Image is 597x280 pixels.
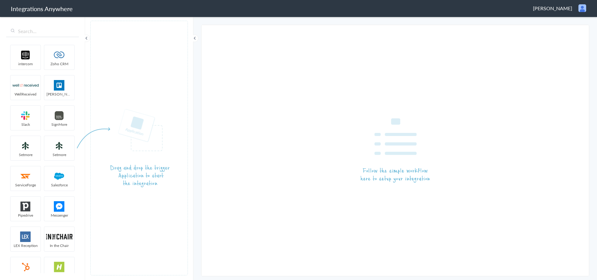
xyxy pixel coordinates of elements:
[11,61,41,66] span: intercom
[11,182,41,188] span: ServiceForge
[46,201,72,212] img: FBM.png
[12,262,39,272] img: hubspot-logo.svg
[44,243,74,248] span: In the Chair
[11,152,41,157] span: Setmore
[46,262,72,272] img: hs-app-logo.svg
[46,171,72,181] img: salesforce-logo.svg
[44,91,74,97] span: [PERSON_NAME]
[12,50,39,60] img: intercom-logo.svg
[361,118,430,183] img: instruction-workflow.png
[12,110,39,121] img: slack-logo.svg
[77,109,170,188] img: instruction-trigger.png
[44,152,74,157] span: Setmore
[46,80,72,91] img: trello.png
[12,80,39,91] img: wr-logo.svg
[578,4,586,12] img: user.png
[46,141,72,151] img: setmoreNew.jpg
[46,110,72,121] img: signmore-logo.png
[11,213,41,218] span: Pipedrive
[11,4,73,13] h1: Integrations Anywhere
[11,243,41,248] span: LEX Reception
[44,213,74,218] span: Messenger
[46,231,72,242] img: inch-logo.svg
[44,61,74,66] span: Zoho CRM
[12,231,39,242] img: lex-app-logo.svg
[12,201,39,212] img: pipedrive.png
[533,5,572,12] span: [PERSON_NAME]
[44,122,74,127] span: SignMore
[6,25,79,37] input: Search...
[11,91,41,97] span: WellReceived
[46,50,72,60] img: zoho-logo.svg
[12,141,39,151] img: setmoreNew.jpg
[12,171,39,181] img: serviceforge-icon.png
[11,122,41,127] span: Slack
[44,182,74,188] span: Salesforce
